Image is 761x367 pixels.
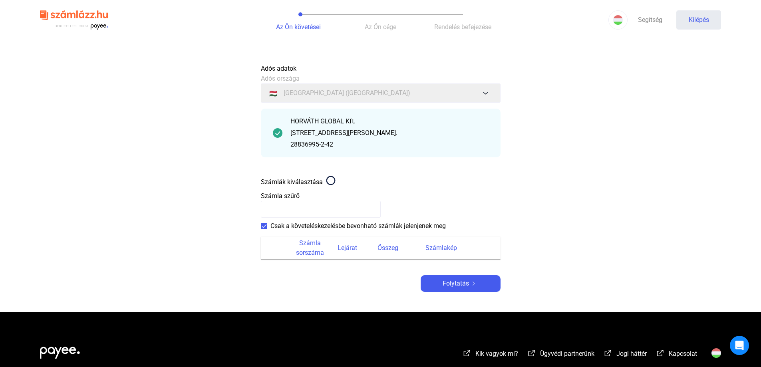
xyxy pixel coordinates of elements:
[261,192,300,200] font: Számla szűrő
[290,129,397,137] font: [STREET_ADDRESS][PERSON_NAME].
[527,349,536,357] img: külső-link-fehér
[603,349,613,357] img: külső-link-fehér
[261,65,296,72] font: Adós adatok
[608,10,628,30] button: HU
[527,351,594,359] a: külső-link-fehérÜgyvédi partnerünk
[656,351,697,359] a: külső-link-fehérKapcsolat
[290,117,356,125] font: HORVÁTH GLOBAL Kft.
[462,351,518,359] a: külső-link-fehérKik vagyok mi?
[261,178,323,186] font: Számlák kiválasztása
[656,349,665,357] img: külső-link-fehér
[40,7,108,33] img: szamlazzhu-logó
[711,348,721,358] img: HU.svg
[284,89,410,97] font: [GEOGRAPHIC_DATA] ([GEOGRAPHIC_DATA])
[290,238,338,258] div: Számla sorszáma
[276,23,321,31] font: Az Ön követései
[378,244,398,252] font: Összeg
[296,239,324,256] font: Számla sorszáma
[628,10,672,30] a: Segítség
[613,15,623,25] img: HU
[676,10,721,30] button: Kilépés
[603,351,647,359] a: külső-link-fehérJogi háttér
[669,350,697,357] font: Kapcsolat
[365,23,396,31] font: Az Ön cége
[378,243,425,253] div: Összeg
[270,222,446,230] font: Csak a követeléskezelésbe bevonható számlák jelenjenek meg
[273,128,282,138] img: pipa-sötétebb-zöld-kör
[469,282,479,286] img: jobbra nyíl-fehér
[462,349,472,357] img: külső-link-fehér
[290,141,333,148] font: 28836995-2-42
[443,280,469,287] font: Folytatás
[338,243,378,253] div: Lejárat
[421,275,501,292] button: Folytatásjobbra nyíl-fehér
[338,244,357,252] font: Lejárat
[638,16,662,24] font: Segítség
[689,16,709,24] font: Kilépés
[261,75,300,82] font: Adós országa
[616,350,647,357] font: Jogi háttér
[269,90,277,97] font: 🇭🇺
[540,350,594,357] font: Ügyvédi partnerünk
[425,243,491,253] div: Számlakép
[261,83,501,103] button: 🇭🇺[GEOGRAPHIC_DATA] ([GEOGRAPHIC_DATA])
[40,342,80,359] img: white-payee-white-dot.svg
[425,244,457,252] font: Számlakép
[434,23,491,31] font: Rendelés befejezése
[475,350,518,357] font: Kik vagyok mi?
[730,336,749,355] div: Intercom Messenger megnyitása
